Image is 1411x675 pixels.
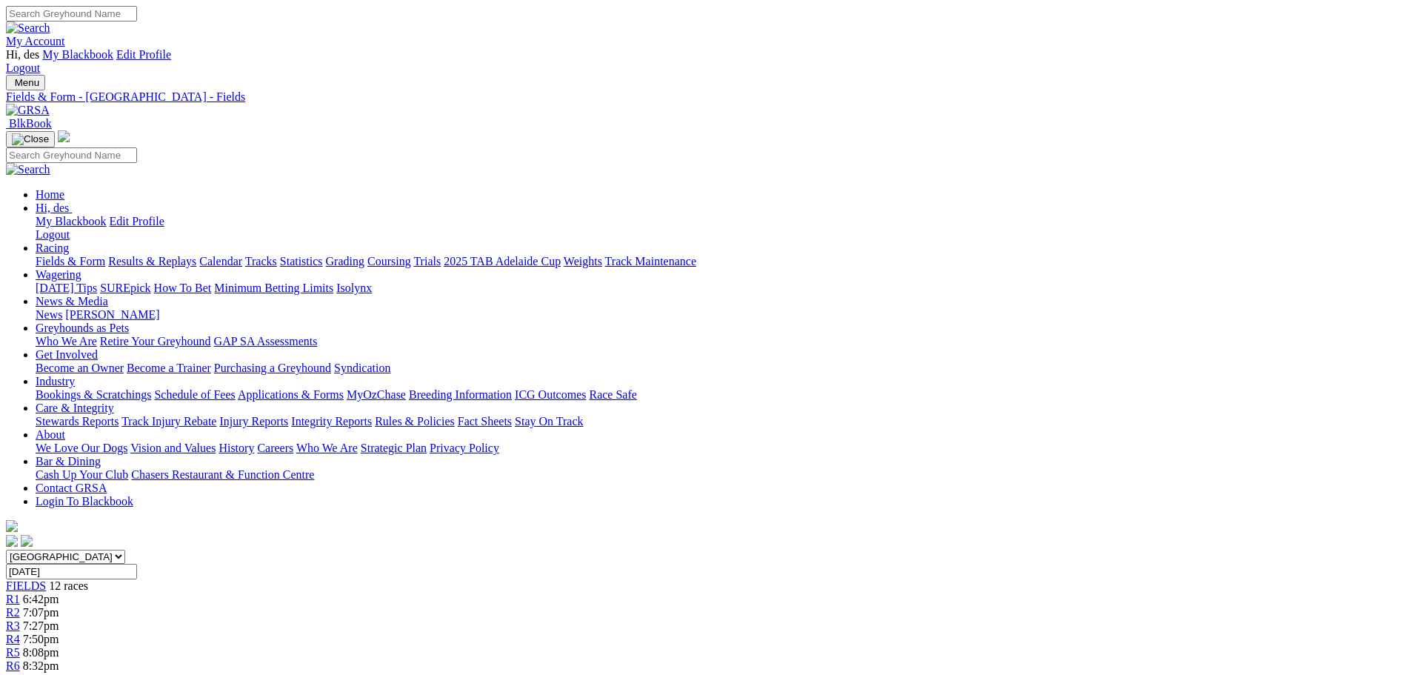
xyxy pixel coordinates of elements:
a: Who We Are [36,335,97,348]
a: Cash Up Your Club [36,468,128,481]
a: Racing [36,242,69,254]
a: R5 [6,646,20,659]
a: Minimum Betting Limits [214,282,333,294]
span: 7:07pm [23,606,59,619]
a: Fact Sheets [458,415,512,428]
div: Racing [36,255,1405,268]
a: R4 [6,633,20,645]
a: Logout [6,61,40,74]
a: BlkBook [6,117,52,130]
a: Get Involved [36,348,98,361]
a: Care & Integrity [36,402,114,414]
a: Greyhounds as Pets [36,322,129,334]
a: About [36,428,65,441]
a: Race Safe [589,388,636,401]
a: Privacy Policy [430,442,499,454]
span: Hi, des [6,48,39,61]
div: Industry [36,388,1405,402]
a: Stay On Track [515,415,583,428]
button: Toggle navigation [6,75,45,90]
button: Toggle navigation [6,131,55,147]
div: Hi, des [36,215,1405,242]
a: Home [36,188,64,201]
a: Retire Your Greyhound [100,335,211,348]
div: Wagering [36,282,1405,295]
span: 6:42pm [23,593,59,605]
a: Stewards Reports [36,415,119,428]
span: 8:08pm [23,646,59,659]
a: R3 [6,619,20,632]
a: Calendar [199,255,242,267]
div: About [36,442,1405,455]
img: facebook.svg [6,535,18,547]
span: R6 [6,659,20,672]
a: Syndication [334,362,390,374]
div: Care & Integrity [36,415,1405,428]
a: My Blackbook [42,48,113,61]
input: Search [6,6,137,21]
a: ICG Outcomes [515,388,586,401]
a: Wagering [36,268,81,281]
a: Edit Profile [116,48,171,61]
a: News & Media [36,295,108,307]
span: 7:27pm [23,619,59,632]
div: Get Involved [36,362,1405,375]
img: GRSA [6,104,50,117]
a: Chasers Restaurant & Function Centre [131,468,314,481]
span: 8:32pm [23,659,59,672]
span: BlkBook [9,117,52,130]
a: FIELDS [6,579,46,592]
img: logo-grsa-white.png [6,520,18,532]
a: My Blackbook [36,215,107,227]
a: Strategic Plan [361,442,427,454]
a: Fields & Form [36,255,105,267]
a: Applications & Forms [238,388,344,401]
span: 7:50pm [23,633,59,645]
span: Menu [15,77,39,88]
a: Become an Owner [36,362,124,374]
a: MyOzChase [347,388,406,401]
a: Hi, des [36,202,72,214]
a: Coursing [367,255,411,267]
img: Search [6,163,50,176]
div: News & Media [36,308,1405,322]
a: Trials [413,255,441,267]
img: Close [12,133,49,145]
a: Logout [36,228,70,241]
a: Fields & Form - [GEOGRAPHIC_DATA] - Fields [6,90,1405,104]
a: Track Injury Rebate [121,415,216,428]
a: We Love Our Dogs [36,442,127,454]
a: Bar & Dining [36,455,101,468]
input: Select date [6,564,137,579]
a: Edit Profile [110,215,164,227]
a: News [36,308,62,321]
div: Greyhounds as Pets [36,335,1405,348]
a: Become a Trainer [127,362,211,374]
a: Login To Blackbook [36,495,133,508]
a: Integrity Reports [291,415,372,428]
div: Bar & Dining [36,468,1405,482]
a: R2 [6,606,20,619]
img: logo-grsa-white.png [58,130,70,142]
a: Bookings & Scratchings [36,388,151,401]
a: Schedule of Fees [154,388,235,401]
a: [DATE] Tips [36,282,97,294]
span: Hi, des [36,202,69,214]
img: Search [6,21,50,35]
a: 2025 TAB Adelaide Cup [444,255,561,267]
a: R1 [6,593,20,605]
a: Rules & Policies [375,415,455,428]
a: Contact GRSA [36,482,107,494]
a: Who We Are [296,442,358,454]
a: Isolynx [336,282,372,294]
a: Grading [326,255,364,267]
div: My Account [6,48,1405,75]
a: Tracks [245,255,277,267]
